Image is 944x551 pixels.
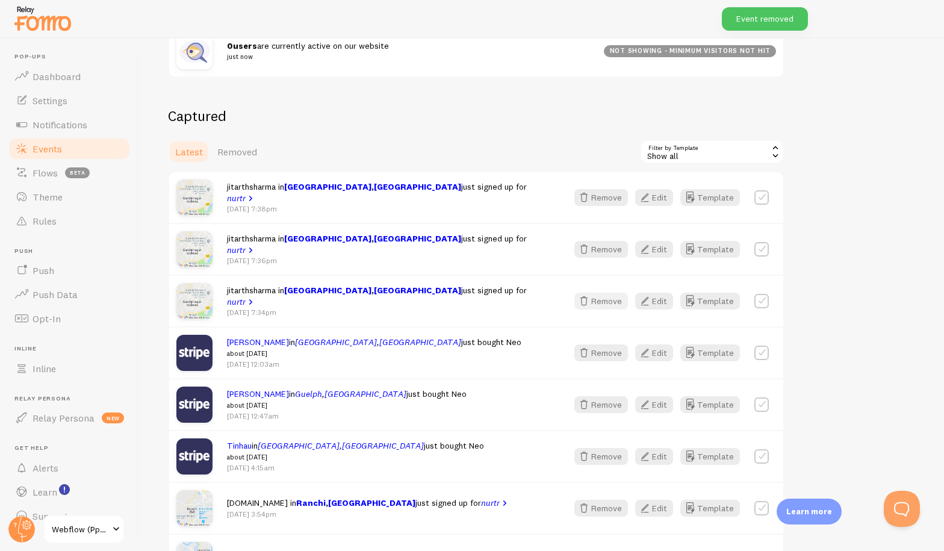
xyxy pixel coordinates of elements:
[635,500,673,517] button: Edit
[284,181,371,192] span: [GEOGRAPHIC_DATA]
[680,293,740,310] button: Template
[296,497,415,508] strong: ,
[33,191,63,203] span: Theme
[324,388,406,399] span: [GEOGRAPHIC_DATA]
[227,181,527,204] span: jitarthsharma in just signed up for
[635,448,680,465] a: Edit
[635,293,680,310] a: Edit
[722,7,808,31] div: Event removed
[680,241,740,258] button: Template
[33,462,58,474] span: Alerts
[635,293,673,310] button: Edit
[374,181,461,192] span: [GEOGRAPHIC_DATA]
[379,337,461,347] span: [GEOGRAPHIC_DATA]
[7,258,131,282] a: Push
[258,440,424,451] em: ,
[227,440,252,451] span: Tinhau
[227,509,510,519] p: [DATE] 3:54pm
[604,45,776,57] div: not showing - minimum visitors not hit
[176,490,213,526] img: Ranchi-Jharkhand-India.png
[227,307,553,317] p: [DATE] 7:34pm
[33,412,95,424] span: Relay Persona
[777,499,842,525] div: Learn more
[176,387,213,423] img: 50d287de66f6be7bfbf56892d8c4996e
[574,344,628,361] button: Remove
[227,244,246,255] em: nurtr
[33,167,58,179] span: Flows
[7,209,131,233] a: Rules
[14,53,131,61] span: Pop-ups
[284,181,461,192] strong: ,
[14,444,131,452] span: Get Help
[14,247,131,255] span: Push
[7,356,131,381] a: Inline
[33,143,62,155] span: Events
[680,448,740,465] a: Template
[680,396,740,413] button: Template
[176,438,213,475] img: 232ba01360a8c732d06760dae6dd8715
[59,484,70,495] svg: <p>Watch New Feature Tutorials!</p>
[635,396,680,413] a: Edit
[574,396,628,413] button: Remove
[33,288,78,300] span: Push Data
[574,241,628,258] button: Remove
[176,283,213,319] img: Gandhinagar-Gujarat-India.png
[227,233,527,255] span: jitarthsharma in just signed up for
[227,337,521,359] span: in just bought Neo
[227,285,527,307] span: jitarthsharma in just signed up for
[635,344,680,361] a: Edit
[168,140,210,164] a: Latest
[227,452,484,462] small: about [DATE]
[227,40,233,51] span: 0
[884,491,920,527] iframe: Help Scout Beacon - Open
[102,412,124,423] span: new
[7,137,131,161] a: Events
[635,500,680,517] a: Edit
[176,335,213,371] img: 68ba5ae1d047406d351a6b08c9f265fc
[227,296,246,307] em: nurtr
[7,282,131,307] a: Push Data
[210,140,264,164] a: Removed
[635,241,673,258] button: Edit
[481,497,500,508] em: nurtr
[227,337,289,347] span: [PERSON_NAME]
[227,348,521,359] small: about [DATE]
[33,510,68,522] span: Support
[295,337,461,347] em: ,
[786,506,832,517] p: Learn more
[7,89,131,113] a: Settings
[295,388,322,399] span: Guelph
[227,388,467,411] span: in just bought Neo
[374,285,461,296] span: [GEOGRAPHIC_DATA]
[33,313,61,325] span: Opt-In
[640,140,784,164] div: Show all
[227,400,467,411] small: about [DATE]
[227,51,589,62] small: just now
[175,146,203,158] span: Latest
[680,500,740,517] button: Template
[7,406,131,430] a: Relay Persona new
[284,233,371,244] span: [GEOGRAPHIC_DATA]
[7,504,131,528] a: Support
[574,189,628,206] button: Remove
[284,285,371,296] span: [GEOGRAPHIC_DATA]
[342,440,424,451] span: [GEOGRAPHIC_DATA]
[680,189,740,206] button: Template
[635,189,673,206] button: Edit
[328,497,415,508] span: [GEOGRAPHIC_DATA]
[635,344,673,361] button: Edit
[43,515,125,544] a: Webflow (Ppdev)
[284,285,461,296] strong: ,
[574,448,628,465] button: Remove
[176,33,213,69] img: inquiry.jpg
[635,396,673,413] button: Edit
[176,231,213,267] img: Gandhinagar-Gujarat-India.png
[635,241,680,258] a: Edit
[227,497,510,508] span: [DOMAIN_NAME] in just signed up for
[52,522,109,537] span: Webflow (Ppdev)
[14,395,131,403] span: Relay Persona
